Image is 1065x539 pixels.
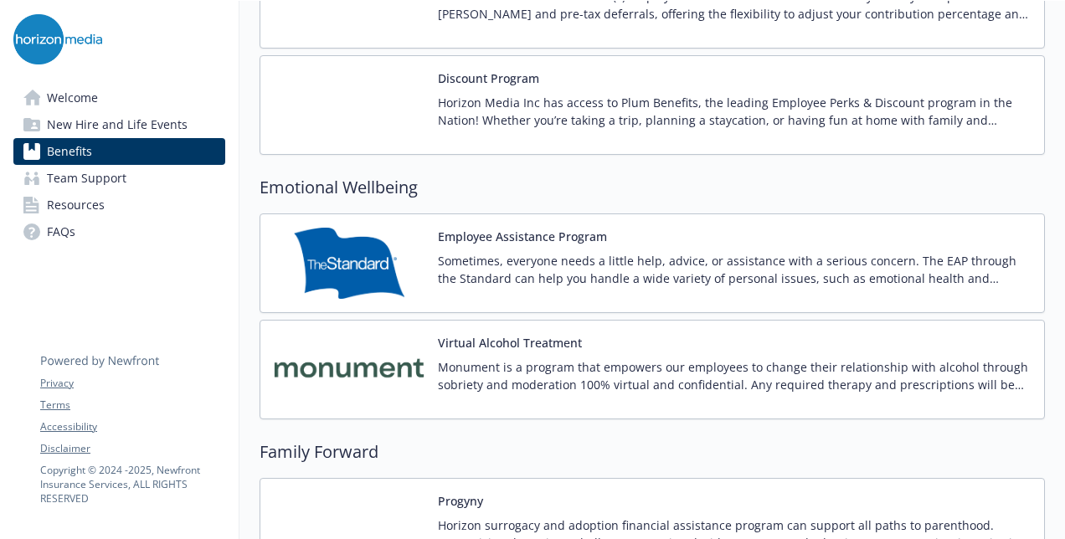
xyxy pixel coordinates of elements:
a: Benefits [13,138,225,165]
h2: Family Forward [260,439,1045,465]
span: New Hire and Life Events [47,111,188,138]
button: Progyny [438,492,483,510]
button: Discount Program [438,69,539,87]
a: Disclaimer [40,441,224,456]
button: Virtual Alcohol Treatment [438,334,582,352]
button: Employee Assistance Program [438,228,607,245]
a: Accessibility [40,419,224,434]
a: Team Support [13,165,225,192]
a: Welcome [13,85,225,111]
p: Monument is a program that empowers our employees to change their relationship with alcohol throu... [438,358,1031,393]
span: Benefits [47,138,92,165]
h2: Emotional Wellbeing [260,175,1045,200]
a: Resources [13,192,225,218]
span: Welcome [47,85,98,111]
a: New Hire and Life Events [13,111,225,138]
p: Sometimes, everyone needs a little help, advice, or assistance with a serious concern. The EAP th... [438,252,1031,287]
span: Team Support [47,165,126,192]
a: Privacy [40,376,224,391]
img: Monument carrier logo [274,334,424,405]
a: FAQs [13,218,225,245]
p: Horizon Media Inc has access to Plum Benefits, the leading Employee Perks & Discount program in t... [438,94,1031,129]
img: plumbenefits carrier logo [274,69,424,141]
a: Terms [40,398,224,413]
img: Standard Insurance Company carrier logo [274,228,424,299]
span: FAQs [47,218,75,245]
span: Resources [47,192,105,218]
p: Copyright © 2024 - 2025 , Newfront Insurance Services, ALL RIGHTS RESERVED [40,463,224,506]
